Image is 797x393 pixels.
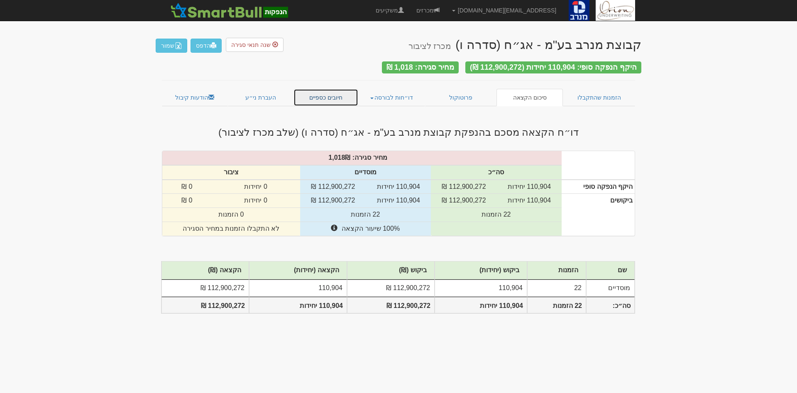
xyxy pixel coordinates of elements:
button: שנה תנאי סגירה [226,38,284,52]
td: 110,904 [249,280,347,297]
div: קבוצת מנרב בע"מ - אג״ח (סדרה ו) [408,38,641,51]
th: 110,904 יחידות [249,297,347,314]
td: 0 יחידות [212,180,300,194]
a: הדפס [191,39,222,53]
td: 0 ₪ [162,194,212,208]
a: העברת ני״ע [228,89,294,106]
th: הקצאה (יחידות) [249,261,347,280]
span: 1,018 [328,154,345,161]
td: 110,904 יחידות [497,194,562,208]
td: 112,900,272 ₪ [347,280,435,297]
td: 112,900,272 ₪ [300,194,366,208]
th: 22 הזמנות [527,297,586,314]
td: 110,904 [435,280,527,297]
th: 110,904 יחידות [435,297,527,314]
img: excel-file-white.png [175,42,182,49]
th: ביקוש (יחידות) [435,261,527,280]
button: שמור [156,39,187,53]
td: 22 [527,280,586,297]
td: 100% שיעור הקצאה [300,222,431,236]
th: 112,900,272 ₪ [161,297,249,314]
th: הזמנות [527,261,586,280]
strong: מחיר סגירה: [352,154,387,161]
a: פרוטוקול [425,89,496,106]
td: לא התקבלו הזמנות במחיר הסגירה [162,222,300,236]
h3: דו״ח הקצאה מסכם בהנפקת קבוצת מנרב בע"מ - אג״ח (סדרה ו) (שלב מכרז לציבור) [156,127,641,138]
a: הזמנות שהתקבלו [563,89,635,106]
th: ביקוש (₪) [347,261,435,280]
div: ₪ [158,153,566,163]
td: 0 יחידות [212,194,300,208]
a: סיכום הקצאה [496,89,563,106]
img: SmartBull Logo [168,2,290,19]
th: הקצאה (₪) [161,261,249,280]
td: מוסדיים [586,280,635,297]
td: 112,900,272 ₪ [431,180,497,194]
th: שם [586,261,635,280]
td: 112,900,272 ₪ [161,280,249,297]
th: ציבור [162,165,300,180]
div: היקף הנפקה סופי: 110,904 יחידות (112,900,272 ₪) [465,61,641,73]
td: 112,900,272 ₪ [431,194,497,208]
td: 22 הזמנות [431,208,562,222]
th: 112,900,272 ₪ [347,297,435,314]
a: דו״חות לבורסה [358,89,425,106]
div: מחיר סגירה: 1,018 ₪ [382,61,459,73]
td: 0 הזמנות [162,208,300,222]
small: מכרז לציבור [408,41,451,51]
th: סה״כ: [586,297,635,314]
th: מוסדיים [300,165,431,180]
th: היקף הנפקה סופי [562,180,635,194]
td: 22 הזמנות [300,208,431,222]
a: הודעות קיבול [162,89,228,106]
th: סה״כ [431,165,562,180]
span: שנה תנאי סגירה [231,41,271,48]
td: 0 ₪ [162,180,212,194]
td: 110,904 יחידות [497,180,562,194]
td: 112,900,272 ₪ [300,180,366,194]
a: חיובים כספיים [293,89,358,106]
th: ביקושים [562,194,635,236]
td: 110,904 יחידות [366,194,431,208]
td: 110,904 יחידות [366,180,431,194]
